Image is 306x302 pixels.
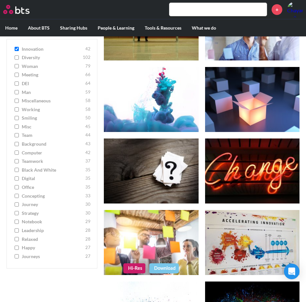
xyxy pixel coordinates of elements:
[23,20,55,36] label: About BTS
[3,5,30,14] img: BTS Logo
[287,2,303,17] img: Chayanun Techaworawitayakoon
[22,89,84,96] span: man
[15,56,19,60] input: diversity 102
[123,263,145,273] a: Hi-Res
[22,115,84,122] span: smiling
[22,210,84,217] span: strategy
[15,142,19,147] input: background 43
[85,132,91,139] span: 44
[3,5,42,14] a: Go home
[22,227,84,234] span: leadership
[22,176,84,182] span: digital
[15,90,19,95] input: man 59
[22,184,84,191] span: office
[15,64,19,69] input: woman 79
[85,253,91,260] span: 27
[92,20,140,36] label: People & Learning
[85,158,91,165] span: 37
[85,89,91,96] span: 59
[15,99,19,103] input: miscellaneous 58
[85,106,91,113] span: 58
[15,185,19,190] input: office 35
[22,46,84,52] span: innovation
[22,167,84,173] span: Black and White
[55,20,92,36] label: Sharing Hubs
[22,150,84,156] span: computer
[15,159,19,164] input: teamwork 37
[15,228,19,233] input: leadership 28
[22,106,84,113] span: working
[22,80,84,87] span: DEI
[15,237,19,242] input: relaxed 28
[85,63,91,70] span: 79
[272,4,282,15] a: +
[83,55,91,61] span: 102
[85,46,91,52] span: 42
[15,168,19,172] input: Black and White 35
[284,264,300,279] div: Open Intercom Messenger
[22,124,84,130] span: misc
[15,203,19,207] input: journey 30
[22,132,84,139] span: team
[85,80,91,87] span: 64
[85,124,91,130] span: 45
[15,81,19,86] input: DEI 64
[15,220,19,224] input: notebook 29
[22,141,84,148] span: background
[22,219,84,225] span: notebook
[85,184,91,191] span: 35
[85,245,91,251] span: 27
[15,151,19,155] input: computer 42
[85,141,91,148] span: 43
[22,245,84,251] span: happy
[15,47,19,51] input: innovation 42
[22,55,81,61] span: diversity
[187,20,221,36] label: What we do
[15,254,19,259] input: journeys 27
[85,167,91,173] span: 35
[22,63,84,70] span: woman
[15,177,19,181] input: digital 35
[15,133,19,138] input: team 44
[85,150,91,156] span: 42
[85,236,91,243] span: 28
[22,72,84,78] span: meeting
[85,219,91,225] span: 29
[287,2,303,17] a: Profile
[85,202,91,208] span: 30
[22,193,84,199] span: concepting
[85,176,91,182] span: 35
[22,236,84,243] span: relaxed
[149,263,179,273] a: Download
[15,73,19,77] input: meeting 66
[85,115,91,122] span: 50
[15,107,19,112] input: working 58
[15,246,19,250] input: happy 27
[140,20,187,36] label: Tools & Resources
[85,227,91,234] span: 28
[15,194,19,198] input: concepting 33
[15,211,19,216] input: strategy 30
[15,116,19,121] input: smiling 50
[22,98,84,104] span: miscellaneous
[85,210,91,217] span: 30
[85,193,91,199] span: 33
[22,202,84,208] span: journey
[15,125,19,129] input: misc 45
[85,72,91,78] span: 66
[85,98,91,104] span: 58
[22,253,84,260] span: journeys
[22,158,84,165] span: teamwork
